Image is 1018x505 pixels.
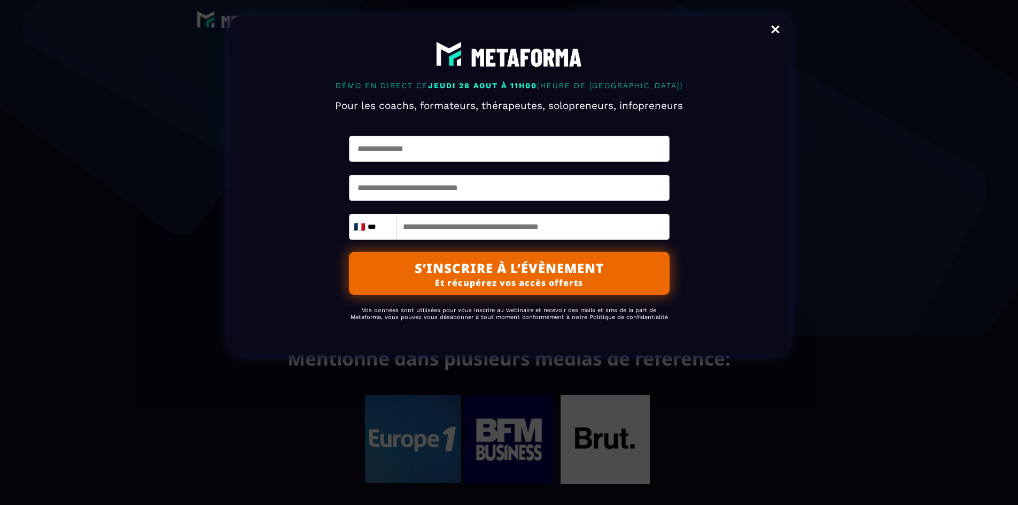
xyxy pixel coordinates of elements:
span: JEUDI 28 AOUT À 11H00 [428,81,537,90]
h2: Pour les coachs, formateurs, thérapeutes, solopreneurs, infopreneurs [289,94,730,117]
img: abe9e435164421cb06e33ef15842a39e_e5ef653356713f0d7dd3797ab850248d_Capture_d%E2%80%99e%CC%81cran_2... [432,37,586,72]
a: Close [765,19,786,42]
img: fr [354,223,365,231]
p: DÉMO EN DIRECT CE (HEURE DE [GEOGRAPHIC_DATA]) [289,77,730,94]
button: S’INSCRIRE À L’ÉVÈNEMENTEt récupérez vos accès offerts [349,252,670,295]
h2: Vos données sont utilisées pour vous inscrire au webinaire et recevoir des mails et sms de la par... [349,301,670,326]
